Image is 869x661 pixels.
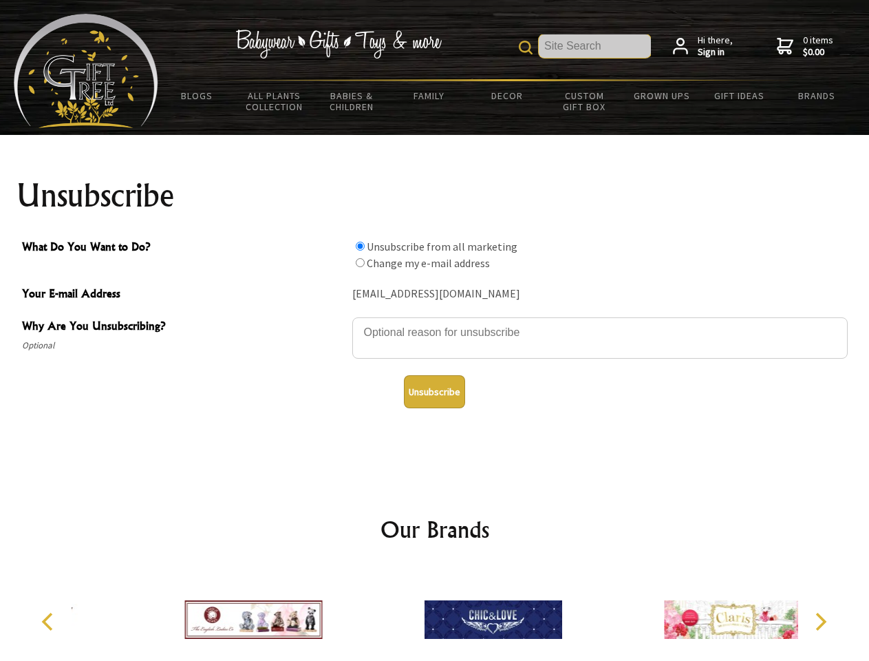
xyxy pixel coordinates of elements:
[698,34,733,59] span: Hi there,
[14,14,158,128] img: Babyware - Gifts - Toys and more...
[22,317,345,337] span: Why Are You Unsubscribing?
[404,375,465,408] button: Unsubscribe
[158,81,236,110] a: BLOGS
[34,607,65,637] button: Previous
[805,607,835,637] button: Next
[235,30,442,59] img: Babywear - Gifts - Toys & more
[22,337,345,354] span: Optional
[17,179,853,212] h1: Unsubscribe
[236,81,314,121] a: All Plants Collection
[391,81,469,110] a: Family
[778,81,856,110] a: Brands
[356,242,365,251] input: What Do You Want to Do?
[803,34,833,59] span: 0 items
[313,81,391,121] a: Babies & Children
[546,81,623,121] a: Custom Gift Box
[519,41,533,54] img: product search
[777,34,833,59] a: 0 items$0.00
[28,513,842,546] h2: Our Brands
[673,34,733,59] a: Hi there,Sign in
[539,34,651,58] input: Site Search
[352,284,848,305] div: [EMAIL_ADDRESS][DOMAIN_NAME]
[367,240,517,253] label: Unsubscribe from all marketing
[22,238,345,258] span: What Do You Want to Do?
[803,46,833,59] strong: $0.00
[700,81,778,110] a: Gift Ideas
[698,46,733,59] strong: Sign in
[623,81,700,110] a: Grown Ups
[367,256,490,270] label: Change my e-mail address
[356,258,365,267] input: What Do You Want to Do?
[22,285,345,305] span: Your E-mail Address
[352,317,848,359] textarea: Why Are You Unsubscribing?
[468,81,546,110] a: Decor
